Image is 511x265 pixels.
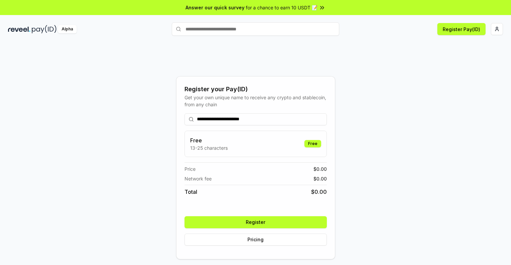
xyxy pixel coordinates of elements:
[8,25,30,33] img: reveel_dark
[437,23,486,35] button: Register Pay(ID)
[190,136,228,144] h3: Free
[246,4,317,11] span: for a chance to earn 10 USDT 📝
[190,144,228,151] p: 13-25 characters
[313,165,327,172] span: $ 0.00
[185,165,196,172] span: Price
[186,4,244,11] span: Answer our quick survey
[185,216,327,228] button: Register
[185,85,327,94] div: Register your Pay(ID)
[311,188,327,196] span: $ 0.00
[185,188,197,196] span: Total
[32,25,57,33] img: pay_id
[185,94,327,108] div: Get your own unique name to receive any crypto and stablecoin, from any chain
[313,175,327,182] span: $ 0.00
[185,234,327,246] button: Pricing
[185,175,212,182] span: Network fee
[58,25,77,33] div: Alpha
[304,140,321,147] div: Free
